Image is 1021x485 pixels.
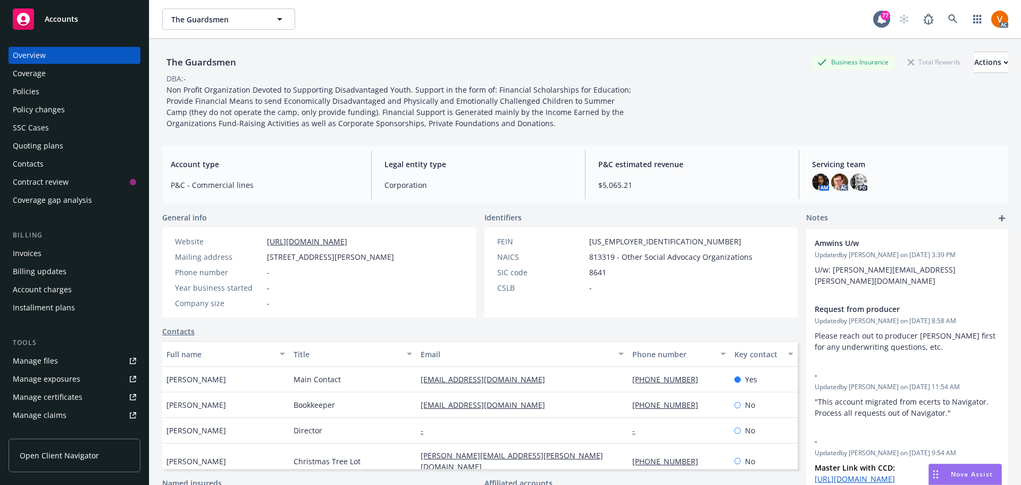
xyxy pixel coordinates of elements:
a: Invoices [9,245,140,262]
span: Christmas Tree Lot [294,456,361,467]
a: Contract review [9,174,140,191]
span: 813319 - Other Social Advocacy Organizations [589,251,752,262]
a: Manage claims [9,407,140,424]
span: Please reach out to producer [PERSON_NAME] first for any underwriting questions, etc. [815,331,998,352]
span: $5,065.21 [598,179,786,191]
div: Installment plans [13,299,75,316]
span: [US_EMPLOYER_IDENTIFICATION_NUMBER] [589,236,741,247]
div: Business Insurance [812,55,894,69]
span: Corporation [384,179,572,191]
div: -Updatedby [PERSON_NAME] on [DATE] 11:54 AM"This account migrated from ecerts to Navigator. Proce... [806,361,1008,427]
a: Quoting plans [9,137,140,154]
a: SSC Cases [9,119,140,136]
div: Title [294,349,400,360]
span: Bookkeeper [294,399,335,410]
div: Mailing address [175,251,263,262]
a: [PHONE_NUMBER] [632,400,707,410]
span: Servicing team [812,159,1000,170]
div: Key contact [734,349,782,360]
div: Invoices [13,245,41,262]
a: Manage BORs [9,425,140,442]
span: Main Contact [294,374,341,385]
div: Tools [9,338,140,348]
div: Phone number [632,349,714,360]
div: Email [421,349,612,360]
span: - [589,282,592,293]
span: - [815,435,972,447]
span: No [745,425,755,436]
div: Policies [13,83,39,100]
a: [PHONE_NUMBER] [632,456,707,466]
div: Manage claims [13,407,66,424]
span: Legal entity type [384,159,572,170]
a: Coverage [9,65,140,82]
button: Key contact [730,341,798,367]
div: Phone number [175,267,263,278]
span: Updated by [PERSON_NAME] on [DATE] 8:58 AM [815,316,1000,326]
button: Title [289,341,416,367]
div: DBA: - [166,73,186,84]
span: U/w: [PERSON_NAME][EMAIL_ADDRESS][PERSON_NAME][DOMAIN_NAME] [815,265,956,286]
a: [URL][DOMAIN_NAME] [267,236,347,246]
span: Account type [171,159,358,170]
span: The Guardsmen [171,14,263,25]
span: General info [162,212,207,223]
div: Manage certificates [13,389,82,406]
span: [PERSON_NAME] [166,456,226,467]
div: Total Rewards [902,55,966,69]
button: Phone number [628,341,730,367]
span: Director [294,425,322,436]
a: [PHONE_NUMBER] [632,374,707,384]
a: Policies [9,83,140,100]
a: [EMAIL_ADDRESS][DOMAIN_NAME] [421,374,554,384]
button: Nova Assist [928,464,1002,485]
div: CSLB [497,282,585,293]
div: Amwins U/wUpdatedby [PERSON_NAME] on [DATE] 3:39 PMU/w: [PERSON_NAME][EMAIL_ADDRESS][PERSON_NAME]... [806,229,1008,295]
img: photo [991,11,1008,28]
a: Coverage gap analysis [9,192,140,209]
div: Billing [9,230,140,241]
span: 8641 [589,267,606,278]
div: Full name [166,349,273,360]
span: Updated by [PERSON_NAME] on [DATE] 3:39 PM [815,250,1000,260]
div: Account charges [13,281,72,298]
a: - [421,425,432,435]
span: - [267,267,270,278]
a: - [632,425,643,435]
div: NAICS [497,251,585,262]
div: Coverage [13,65,46,82]
a: [EMAIL_ADDRESS][DOMAIN_NAME] [421,400,554,410]
a: Start snowing [893,9,915,30]
img: photo [831,174,848,191]
a: [PERSON_NAME][EMAIL_ADDRESS][PERSON_NAME][DOMAIN_NAME] [421,450,603,472]
div: Manage exposures [13,371,80,388]
a: Search [942,9,964,30]
div: Contacts [13,155,44,172]
span: - [267,282,270,293]
span: Identifiers [484,212,522,223]
span: P&C estimated revenue [598,159,786,170]
a: [URL][DOMAIN_NAME] [815,474,895,484]
a: Contacts [162,326,195,337]
div: Request from producerUpdatedby [PERSON_NAME] on [DATE] 8:58 AMPlease reach out to producer [PERSO... [806,295,1008,361]
span: Amwins U/w [815,237,972,249]
a: Manage files [9,352,140,369]
button: Actions [974,52,1008,73]
a: Switch app [967,9,988,30]
div: Overview [13,47,46,64]
span: Open Client Navigator [20,450,99,461]
button: Full name [162,341,289,367]
span: - [815,369,972,381]
a: add [995,212,1008,225]
img: photo [812,174,829,191]
span: Accounts [45,15,78,23]
div: Quoting plans [13,137,63,154]
img: photo [850,174,867,191]
span: No [745,456,755,467]
span: - [267,298,270,309]
span: Yes [745,374,757,385]
a: Accounts [9,4,140,34]
div: Manage files [13,352,58,369]
span: No [745,399,755,410]
a: Account charges [9,281,140,298]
